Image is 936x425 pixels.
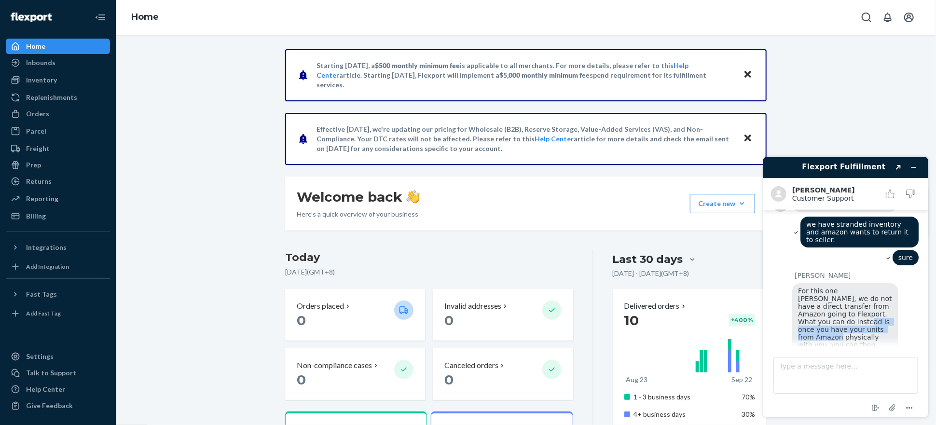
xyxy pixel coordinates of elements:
p: [DATE] - [DATE] ( GMT+8 ) [613,269,689,278]
button: Integrations [6,240,110,255]
button: Close [742,132,754,146]
span: 0 [444,312,454,329]
span: 0 [297,312,306,329]
div: Fast Tags [26,289,57,299]
span: 10 [624,312,639,329]
span: Chat [21,7,41,15]
div: Inbounds [26,58,55,68]
div: Reporting [26,194,58,204]
a: Add Integration [6,259,110,274]
button: Open account menu [899,8,919,27]
a: Reporting [6,191,110,206]
button: Create new [690,194,755,213]
span: $500 monthly minimum fee [375,61,460,69]
a: Help Center [6,382,110,397]
img: website_grey.svg [15,25,23,33]
a: Inbounds [6,55,110,70]
a: Freight [6,141,110,156]
div: Settings [26,352,54,361]
div: Billing [26,211,46,221]
div: Freight [26,144,50,153]
span: 30% [742,410,755,418]
div: Replenishments [26,93,77,102]
a: Returns [6,174,110,189]
span: 0 [297,371,306,388]
div: Prep [26,160,41,170]
p: Non-compliance cases [297,360,372,371]
a: Help Center [535,135,574,143]
span: 0 [444,371,454,388]
ol: breadcrumbs [124,3,166,31]
p: Orders placed [297,301,344,312]
iframe: Find more information here [756,149,936,425]
img: tab_keywords_by_traffic_grey.svg [96,56,104,64]
a: Home [6,39,110,54]
a: Home [131,12,159,22]
div: Last 30 days [613,252,683,267]
p: 1 - 3 business days [634,392,729,402]
img: hand-wave emoji [406,190,420,204]
a: Prep [6,157,110,173]
p: Sep 22 [732,375,753,384]
span: 70% [742,393,755,401]
div: Keywords by Traffic [107,57,163,63]
a: Billing [6,208,110,224]
div: + 400 % [729,314,755,326]
div: Add Fast Tag [26,309,61,317]
button: Talk to Support [6,365,110,381]
div: Orders [26,109,49,119]
div: Inventory [26,75,57,85]
div: Domain: [DOMAIN_NAME] [25,25,106,33]
h3: Today [285,250,573,265]
button: Close Navigation [91,8,110,27]
div: Parcel [26,126,46,136]
a: Parcel [6,123,110,139]
div: Add Integration [26,262,69,271]
p: [DATE] ( GMT+8 ) [285,267,573,277]
img: tab_domain_overview_orange.svg [26,56,34,64]
div: v 4.0.25 [27,15,47,23]
button: Delivered orders [624,301,688,312]
div: Integrations [26,243,67,252]
p: Effective [DATE], we're updating our pricing for Wholesale (B2B), Reserve Storage, Value-Added Se... [317,124,734,153]
img: Flexport logo [11,13,52,22]
img: logo_orange.svg [15,15,23,23]
div: Help Center [26,384,65,394]
button: Orders placed 0 [285,289,425,341]
button: Non-compliance cases 0 [285,348,425,400]
div: Returns [26,177,52,186]
p: Starting [DATE], a is applicable to all merchants. For more details, please refer to this article... [317,61,734,90]
p: Here’s a quick overview of your business [297,209,420,219]
button: Invalid addresses 0 [433,289,573,341]
button: Canceled orders 0 [433,348,573,400]
a: Settings [6,349,110,364]
div: Give Feedback [26,401,73,411]
div: Domain Overview [37,57,86,63]
h1: Welcome back [297,188,420,206]
button: Give Feedback [6,398,110,413]
div: Home [26,41,45,51]
div: Talk to Support [26,368,76,378]
a: Inventory [6,72,110,88]
p: Invalid addresses [444,301,501,312]
span: $5,000 monthly minimum fee [499,71,590,79]
a: Orders [6,106,110,122]
button: Open notifications [878,8,897,27]
p: 4+ business days [634,410,729,419]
